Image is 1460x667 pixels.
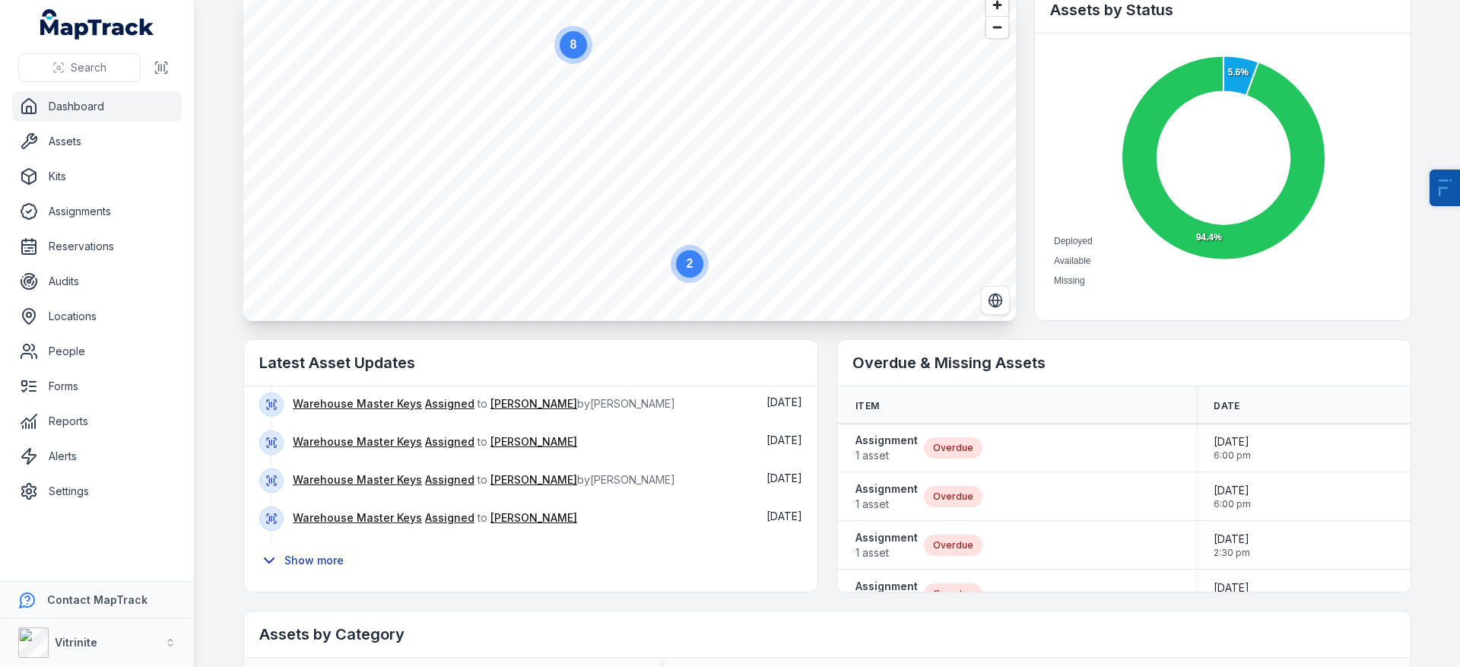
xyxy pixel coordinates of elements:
div: Overdue [924,535,982,556]
a: Assignment1 asset [855,530,918,561]
a: Forms [12,371,182,402]
a: Assigned [425,396,474,411]
a: Warehouse Master Keys [293,510,422,526]
a: Locations [12,301,182,332]
time: 15/08/2025, 5:10:17 pm [766,472,802,484]
a: Settings [12,476,182,507]
span: Available [1054,256,1090,266]
span: Item [855,400,879,412]
h2: Assets by Category [259,624,1395,645]
a: [PERSON_NAME] [490,434,577,449]
a: MapTrack [40,9,154,40]
span: [DATE] [766,472,802,484]
a: Reservations [12,231,182,262]
span: [DATE] [766,395,802,408]
span: 1 asset [855,545,918,561]
time: 16/08/2025, 5:17:20 am [766,434,802,446]
span: 6:00 pm [1214,449,1251,462]
span: 2:30 pm [1214,547,1250,559]
strong: Contact MapTrack [47,593,148,606]
a: Assignments [12,196,182,227]
span: [DATE] [1214,434,1251,449]
a: [PERSON_NAME] [490,396,577,411]
span: to [293,435,577,448]
time: 09/07/2025, 6:00:00 pm [1214,434,1251,462]
span: [DATE] [766,434,802,446]
div: Overdue [924,583,982,605]
a: Assignment1 asset [855,481,918,512]
span: 1 asset [855,497,918,512]
text: 2 [687,257,693,270]
a: Warehouse Master Keys [293,396,422,411]
a: Alerts [12,441,182,472]
time: 05/08/2025, 2:30:00 pm [1214,532,1250,559]
strong: Assignment [855,579,918,594]
a: Warehouse Master Keys [293,472,422,488]
a: Reports [12,406,182,437]
time: 15/08/2025, 5:15:06 am [766,510,802,522]
span: Missing [1054,275,1085,286]
a: Assignment [855,579,918,609]
text: 8 [570,38,577,51]
button: Switch to Satellite View [981,286,1010,315]
strong: Assignment [855,530,918,545]
a: Dashboard [12,91,182,122]
a: Assets [12,126,182,157]
a: People [12,336,182,367]
span: [DATE] [1214,483,1251,498]
strong: Assignment [855,481,918,497]
a: Assigned [425,472,474,488]
span: to [293,511,577,524]
span: Search [71,60,106,75]
a: Warehouse Master Keys [293,434,422,449]
time: 09/07/2025, 6:00:00 pm [1214,483,1251,510]
a: Assigned [425,510,474,526]
span: Date [1214,400,1239,412]
a: Audits [12,266,182,297]
a: [PERSON_NAME] [490,472,577,488]
span: [DATE] [1214,580,1250,596]
strong: Assignment [855,433,918,448]
span: [DATE] [766,510,802,522]
span: [DATE] [1214,532,1250,547]
strong: Vitrinite [55,636,97,649]
a: Assigned [425,434,474,449]
h2: Overdue & Missing Assets [852,352,1395,373]
span: Deployed [1054,236,1093,246]
div: Overdue [924,486,982,507]
a: [PERSON_NAME] [490,510,577,526]
span: to by [PERSON_NAME] [293,397,675,410]
h2: Latest Asset Updates [259,352,802,373]
button: Show more [259,545,354,576]
time: 14/07/2025, 9:00:00 am [1214,580,1250,608]
a: Kits [12,161,182,192]
span: 1 asset [855,448,918,463]
span: to by [PERSON_NAME] [293,473,675,486]
div: Overdue [924,437,982,459]
span: 6:00 pm [1214,498,1251,510]
time: 16/08/2025, 5:09:45 pm [766,395,802,408]
button: Zoom out [986,16,1008,38]
button: Search [18,53,141,82]
a: Assignment1 asset [855,433,918,463]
